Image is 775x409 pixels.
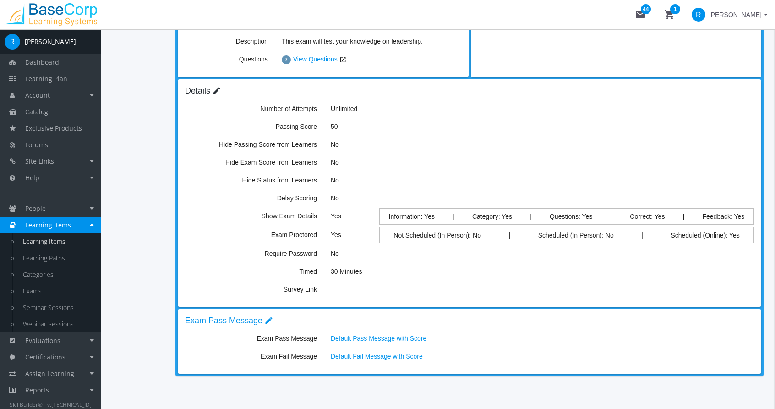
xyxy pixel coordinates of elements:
[25,74,67,83] span: Learning Plan
[282,33,461,49] p: This exam will test your knowledge on leadership.
[509,231,511,240] span: |
[178,119,324,131] label: Passing Score
[611,212,612,221] span: |
[25,173,39,182] span: Help
[25,37,76,46] div: [PERSON_NAME]
[331,172,754,188] p: No
[25,157,54,166] span: Site Links
[178,33,275,46] label: Description
[703,212,745,221] span: Feedback: Yes
[530,212,532,221] span: |
[178,101,324,113] label: Number of Attempts
[25,386,49,394] span: Reports
[264,316,273,326] mat-icon: edit
[178,282,324,294] label: Survey Link
[331,227,366,243] p: Yes
[178,155,324,167] label: Hide Exam Score from Learners
[671,231,739,240] span: Scheduled (Online): Yes
[339,55,346,65] mat-icon: open_in_new
[178,331,324,343] label: Exam Pass Message
[664,9,675,20] mat-icon: shopping_cart
[25,353,65,361] span: Certifications
[25,336,60,345] span: Evaluations
[178,264,324,276] label: Timed
[331,190,754,206] p: No
[185,86,221,95] a: Details
[14,283,101,299] a: Exams
[14,299,101,316] a: Seminar Sessions
[25,140,48,149] span: Forums
[331,155,754,170] p: No
[178,227,324,239] label: Exam Proctored
[178,246,324,258] label: Require Password
[14,266,101,283] a: Categories
[25,124,82,133] span: Exclusive Products
[178,348,324,361] label: Exam Fail Message
[5,34,20,50] span: R
[331,101,754,116] p: Unlimited
[25,91,50,99] span: Account
[25,58,59,66] span: Dashboard
[641,231,643,240] span: |
[389,212,435,221] span: Information: Yes
[331,208,366,224] p: Yes
[331,137,754,152] p: No
[550,212,592,221] span: Questions: Yes
[393,231,481,240] span: Not Scheduled (In Person): No
[692,8,705,22] span: R
[331,353,423,360] a: Default Fail Message with Score
[331,119,754,134] p: 50
[709,6,762,23] span: [PERSON_NAME]
[14,233,101,250] a: Learning Items
[331,335,426,342] a: Default Pass Message with Score
[178,208,324,221] label: Show Exam Details
[25,221,71,229] span: Learning Items
[282,55,291,64] span: 7
[683,212,685,221] span: |
[14,316,101,332] a: Webinar Sessions
[331,264,754,279] p: 30 Minutes
[25,369,74,378] span: Assign Learning
[538,231,614,240] span: Scheduled (In Person): No
[472,212,512,221] span: Category: Yes
[25,107,48,116] span: Catalog
[212,86,221,96] mat-icon: edit
[14,250,101,266] a: Learning Paths
[25,204,46,213] span: People
[178,172,324,185] label: Hide Status from Learners
[178,51,275,64] label: Questions
[293,55,338,63] a: View Questions
[178,190,324,203] label: Delay Scoring
[331,246,754,261] p: No
[10,401,92,408] small: SkillBuilder® - v.[TECHNICAL_ID]
[635,9,646,20] mat-icon: mail
[630,212,665,221] span: Correct: Yes
[178,137,324,149] label: Hide Passing Score from Learners
[185,316,273,325] a: Exam Pass Message
[453,212,454,221] span: |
